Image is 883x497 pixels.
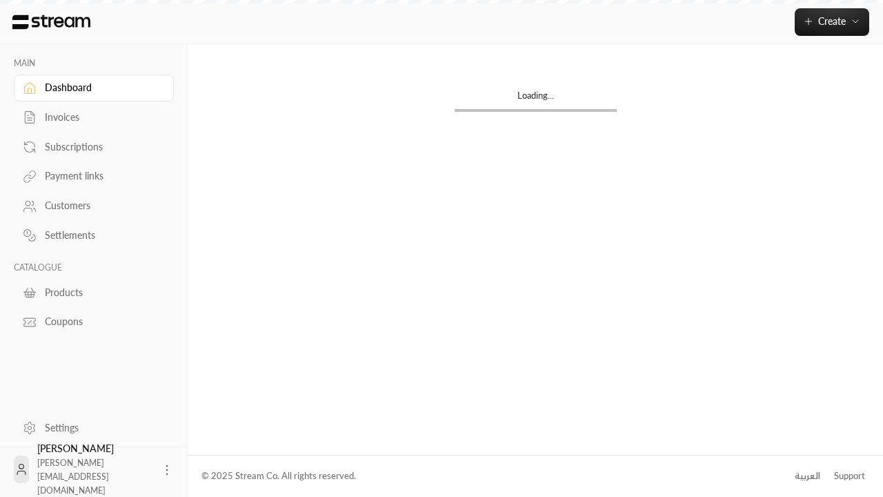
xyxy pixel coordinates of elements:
[45,315,157,329] div: Coupons
[45,81,157,95] div: Dashboard
[14,193,174,220] a: Customers
[818,15,846,27] span: Create
[14,414,174,441] a: Settings
[14,279,174,306] a: Products
[14,163,174,190] a: Payment links
[14,222,174,249] a: Settlements
[14,58,174,69] p: MAIN
[37,442,152,497] div: [PERSON_NAME]
[45,228,157,242] div: Settlements
[45,421,157,435] div: Settings
[14,75,174,101] a: Dashboard
[45,286,157,300] div: Products
[14,104,174,131] a: Invoices
[45,169,157,183] div: Payment links
[829,464,869,489] a: Support
[455,89,617,109] div: Loading...
[14,133,174,160] a: Subscriptions
[14,262,174,273] p: CATALOGUE
[11,14,92,30] img: Logo
[45,140,157,154] div: Subscriptions
[14,309,174,335] a: Coupons
[201,469,356,483] div: © 2025 Stream Co. All rights reserved.
[45,110,157,124] div: Invoices
[795,8,869,36] button: Create
[45,199,157,213] div: Customers
[795,469,820,483] div: العربية
[37,458,109,496] span: [PERSON_NAME][EMAIL_ADDRESS][DOMAIN_NAME]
